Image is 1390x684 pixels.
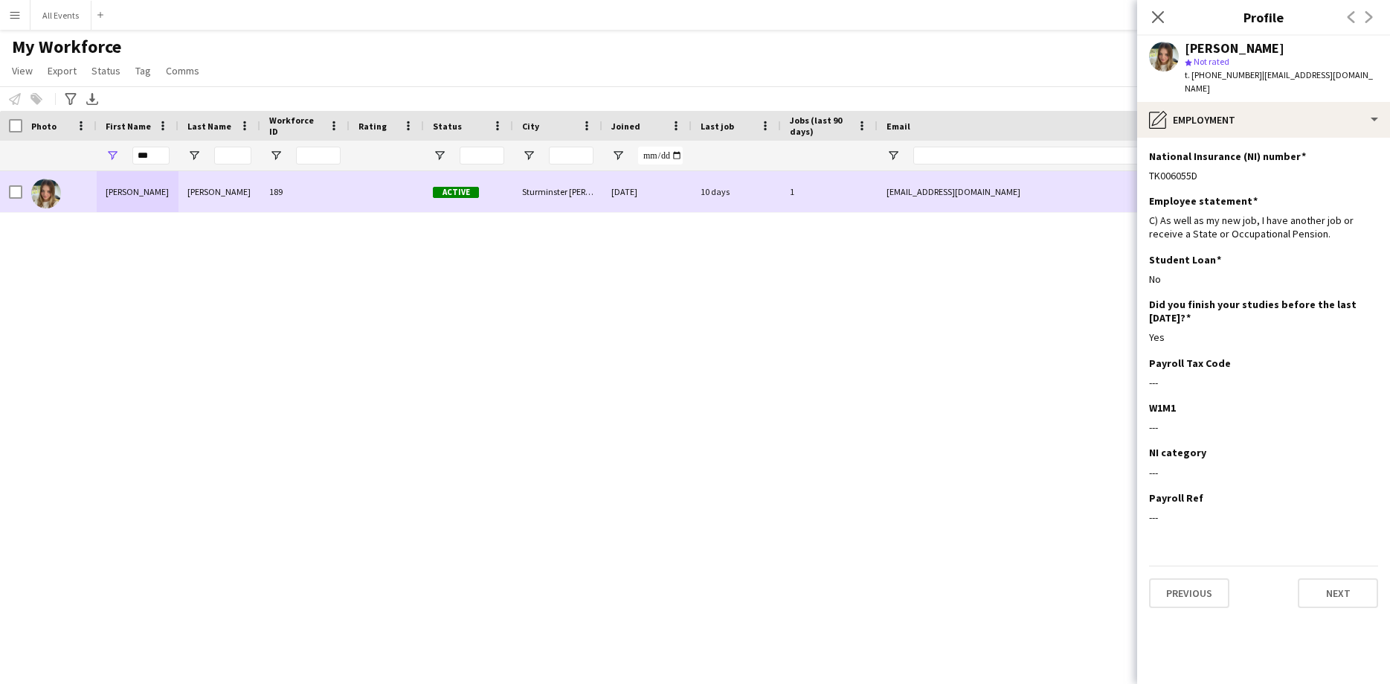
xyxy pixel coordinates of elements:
[1149,357,1231,370] h3: Payroll Tax Code
[433,149,446,162] button: Open Filter Menu
[781,171,878,212] div: 1
[48,64,77,77] span: Export
[1185,42,1284,55] div: [PERSON_NAME]
[1149,466,1378,479] div: ---
[433,121,462,132] span: Status
[83,90,101,108] app-action-btn: Export XLSX
[166,64,199,77] span: Comms
[522,149,535,162] button: Open Filter Menu
[12,36,121,58] span: My Workforce
[31,179,61,208] img: Mackenzie Arnold
[62,90,80,108] app-action-btn: Advanced filters
[1149,298,1366,325] h3: Did you finish your studies before the last [DATE]?
[460,147,504,164] input: Status Filter Input
[913,147,1166,164] input: Email Filter Input
[1149,376,1378,389] div: ---
[611,121,640,132] span: Joined
[701,121,734,132] span: Last job
[887,149,900,162] button: Open Filter Menu
[214,147,251,164] input: Last Name Filter Input
[129,61,157,80] a: Tag
[513,171,602,212] div: Sturminster [PERSON_NAME]
[187,121,231,132] span: Last Name
[12,64,33,77] span: View
[1137,7,1390,27] h3: Profile
[178,171,260,212] div: [PERSON_NAME]
[692,171,781,212] div: 10 days
[1149,491,1203,505] h3: Payroll Ref
[887,121,910,132] span: Email
[269,149,283,162] button: Open Filter Menu
[1149,578,1229,608] button: Previous
[1149,401,1176,415] h3: W1M1
[549,147,593,164] input: City Filter Input
[433,187,479,198] span: Active
[6,61,39,80] a: View
[1149,272,1378,286] div: No
[602,171,692,212] div: [DATE]
[1149,421,1378,434] div: ---
[86,61,126,80] a: Status
[1194,56,1229,67] span: Not rated
[1149,330,1378,344] div: Yes
[106,121,151,132] span: First Name
[1298,578,1378,608] button: Next
[1149,253,1221,266] h3: Student Loan
[1149,446,1206,459] h3: NI category
[42,61,83,80] a: Export
[1149,194,1258,208] h3: Employee statement
[160,61,205,80] a: Comms
[269,115,323,137] span: Workforce ID
[638,147,683,164] input: Joined Filter Input
[1149,214,1378,240] div: C) As well as my new job, I have another job or receive a State or Occupational Pension.
[1185,69,1262,80] span: t. [PHONE_NUMBER]
[30,1,91,30] button: All Events
[132,147,170,164] input: First Name Filter Input
[878,171,1175,212] div: [EMAIL_ADDRESS][DOMAIN_NAME]
[187,149,201,162] button: Open Filter Menu
[31,121,57,132] span: Photo
[790,115,851,137] span: Jobs (last 90 days)
[1149,150,1306,163] h3: National Insurance (NI) number
[522,121,539,132] span: City
[358,121,387,132] span: Rating
[135,64,151,77] span: Tag
[260,171,350,212] div: 189
[1137,102,1390,138] div: Employment
[91,64,120,77] span: Status
[106,149,119,162] button: Open Filter Menu
[97,171,178,212] div: [PERSON_NAME]
[1149,169,1378,182] div: TK006055D
[1149,511,1378,524] div: ---
[1185,69,1373,94] span: | [EMAIL_ADDRESS][DOMAIN_NAME]
[611,149,625,162] button: Open Filter Menu
[296,147,341,164] input: Workforce ID Filter Input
